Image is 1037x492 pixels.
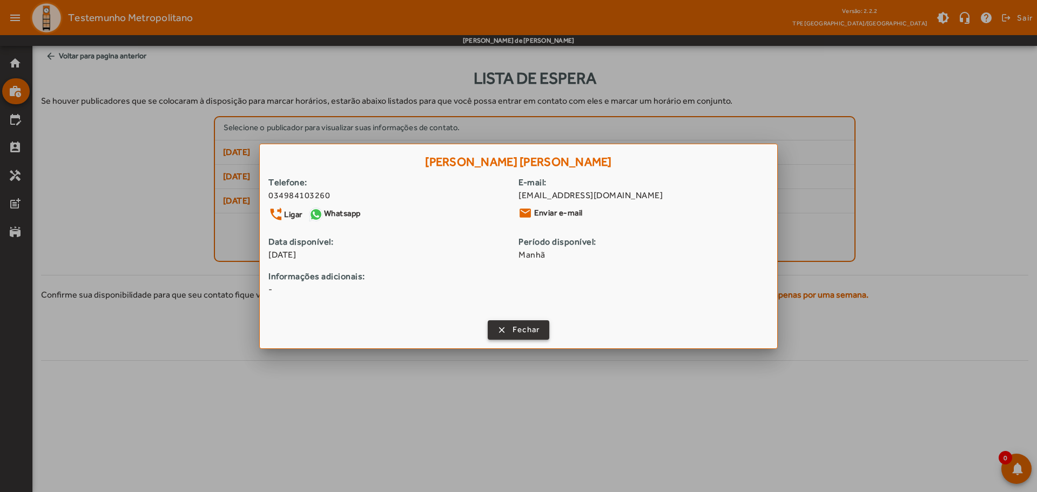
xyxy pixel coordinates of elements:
span: Manhã [518,248,769,261]
a: Whatsapp [308,206,361,223]
div: 034984103260 [268,189,518,202]
strong: E-mail: [518,176,769,189]
span: Fechar [513,323,540,336]
strong: Informações adicionais: [268,270,769,283]
h1: [PERSON_NAME] [PERSON_NAME] [260,144,777,176]
span: - [268,283,769,296]
mat-icon: phone_forwarded [268,207,281,222]
strong: Telefone: [268,176,518,189]
a: Ligar [268,207,302,222]
img: Whatsapp [308,206,324,223]
button: Fechar [488,320,550,340]
strong: Período disponível: [518,235,769,248]
strong: Data disponível: [268,235,518,248]
span: [DATE] [268,248,518,261]
a: Enviar e-mail [518,206,583,220]
span: [EMAIL_ADDRESS][DOMAIN_NAME] [518,189,769,202]
mat-icon: email [518,206,531,220]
